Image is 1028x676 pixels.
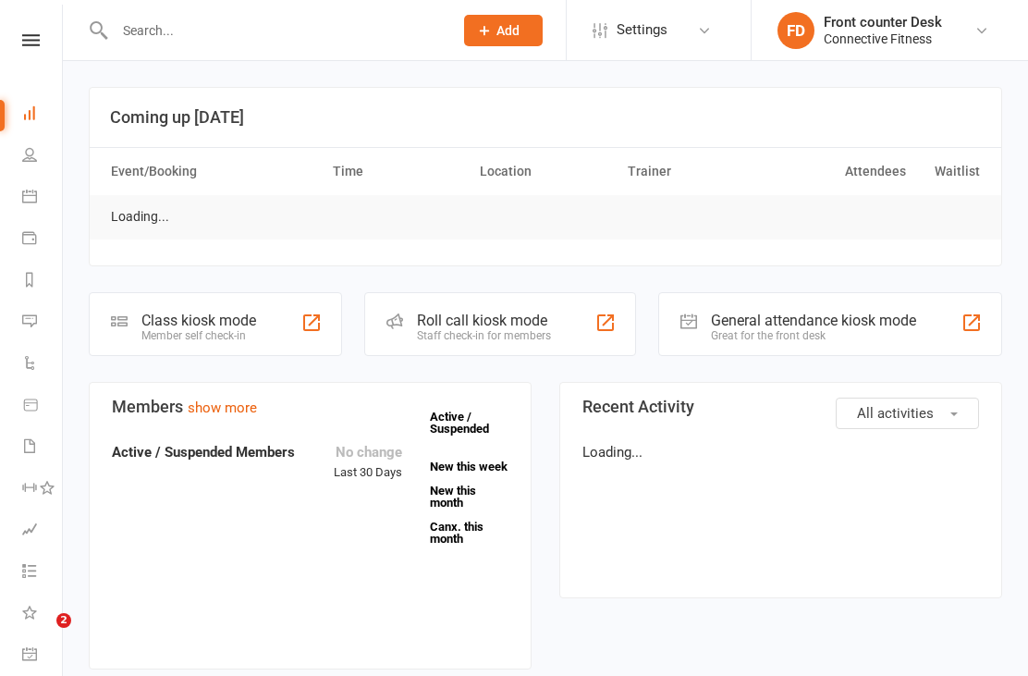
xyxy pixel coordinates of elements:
a: Dashboard [22,94,64,136]
th: Trainer [619,148,767,195]
a: Reports [22,261,64,302]
th: Location [471,148,619,195]
a: Assessments [22,510,64,552]
th: Waitlist [914,148,988,195]
a: Active / Suspended [421,397,502,449]
iframe: Intercom live chat [18,613,63,658]
span: 2 [56,613,71,628]
span: Settings [617,9,667,51]
a: Calendar [22,178,64,219]
div: Staff check-in for members [417,329,551,342]
th: Time [324,148,472,195]
button: All activities [836,398,979,429]
a: People [22,136,64,178]
a: show more [188,399,257,416]
div: General attendance kiosk mode [711,312,916,329]
a: New this month [430,485,508,509]
div: Front counter Desk [824,14,942,31]
div: FD [777,12,814,49]
th: Attendees [766,148,914,195]
div: Class kiosk mode [141,312,256,329]
div: Great for the front desk [711,329,916,342]
h3: Coming up [DATE] [110,108,981,127]
input: Search... [109,18,440,43]
strong: Active / Suspended Members [112,444,295,461]
div: No change [334,441,402,463]
div: Last 30 Days [334,441,402,483]
a: What's New [22,594,64,635]
div: Roll call kiosk mode [417,312,551,329]
span: Add [496,23,520,38]
h3: Recent Activity [582,398,979,416]
div: Connective Fitness [824,31,942,47]
a: Product Sales [22,386,64,427]
th: Event/Booking [103,148,324,195]
button: Add [464,15,543,46]
span: All activities [857,405,934,422]
p: Loading... [582,441,979,463]
h3: Members [112,398,508,416]
a: New this week [430,461,508,473]
td: Loading... [103,195,177,239]
div: Member self check-in [141,329,256,342]
a: Canx. this month [430,521,508,545]
a: Payments [22,219,64,261]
